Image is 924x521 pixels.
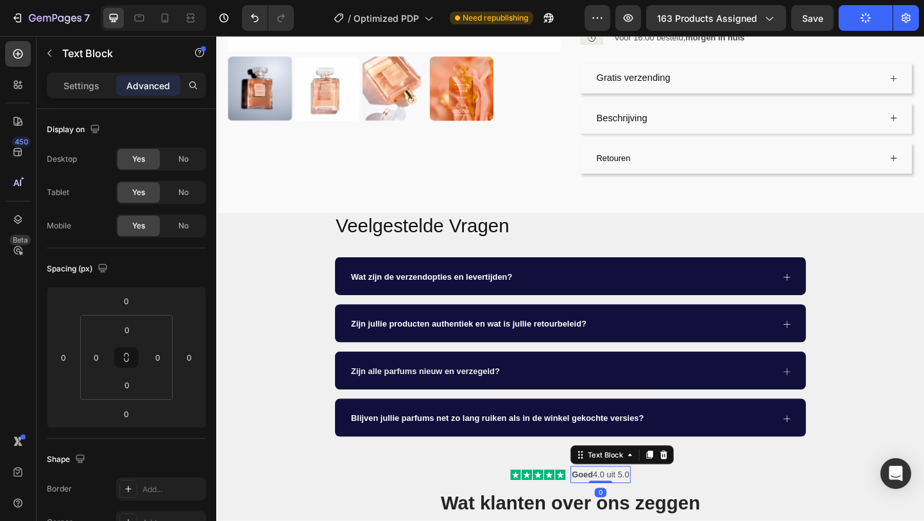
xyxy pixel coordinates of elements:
span: Zijn jullie producten authentiek en wat is jullie retourbeleid? [146,308,402,318]
div: Add... [142,484,203,495]
input: 0 [114,404,139,423]
button: 163 products assigned [646,5,786,31]
span: Yes [132,220,145,232]
div: Undo/Redo [242,5,294,31]
p: Settings [64,79,99,92]
span: / [348,12,351,25]
span: Zijn alle parfums nieuw en verzegeld? [146,359,308,370]
div: Display on [47,121,103,139]
span: No [178,187,189,198]
span: Need republishing [463,12,528,24]
input: 0px [114,320,140,339]
div: 0 [411,491,424,502]
span: No [178,153,189,165]
p: Text Block [62,46,171,61]
input: 0 [114,291,139,311]
input: 0 [180,348,199,367]
h2: Veelgestelde Vragen [128,192,642,222]
p: Advanced [126,79,170,92]
p: Gratis verzending [413,37,493,55]
strong: Wat klanten over ons zeggen [244,497,526,520]
span: Blijven jullie parfums net zo lang ruiken als in de winkel gekochte versies? [146,411,465,421]
p: 4.0 uit 5.0 [386,469,449,485]
div: Tablet [47,187,69,198]
span: Retouren [413,128,450,138]
input: 0px [148,348,167,367]
input: 0px [87,348,106,367]
button: 7 [5,5,96,31]
input: 0px [114,375,140,395]
iframe: Design area [216,36,924,521]
div: Text Block [401,450,445,461]
span: Wat zijn de verzendopties en levertijden? [146,257,321,267]
div: Beta [10,235,31,245]
input: 0 [54,348,73,367]
span: No [178,220,189,232]
div: Spacing (px) [47,260,110,278]
span: Yes [132,153,145,165]
div: 450 [12,137,31,147]
div: Shape [47,451,88,468]
p: 7 [84,10,90,26]
span: Save [802,13,823,24]
div: Open Intercom Messenger [880,458,911,489]
p: Beschrijving [413,80,468,99]
span: 163 products assigned [657,12,757,25]
span: Yes [132,187,145,198]
span: Optimized PDP [354,12,419,25]
div: Desktop [47,153,77,165]
strong: Goed [386,472,409,482]
button: Save [791,5,834,31]
div: Border [47,483,72,495]
div: Mobile [47,220,71,232]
